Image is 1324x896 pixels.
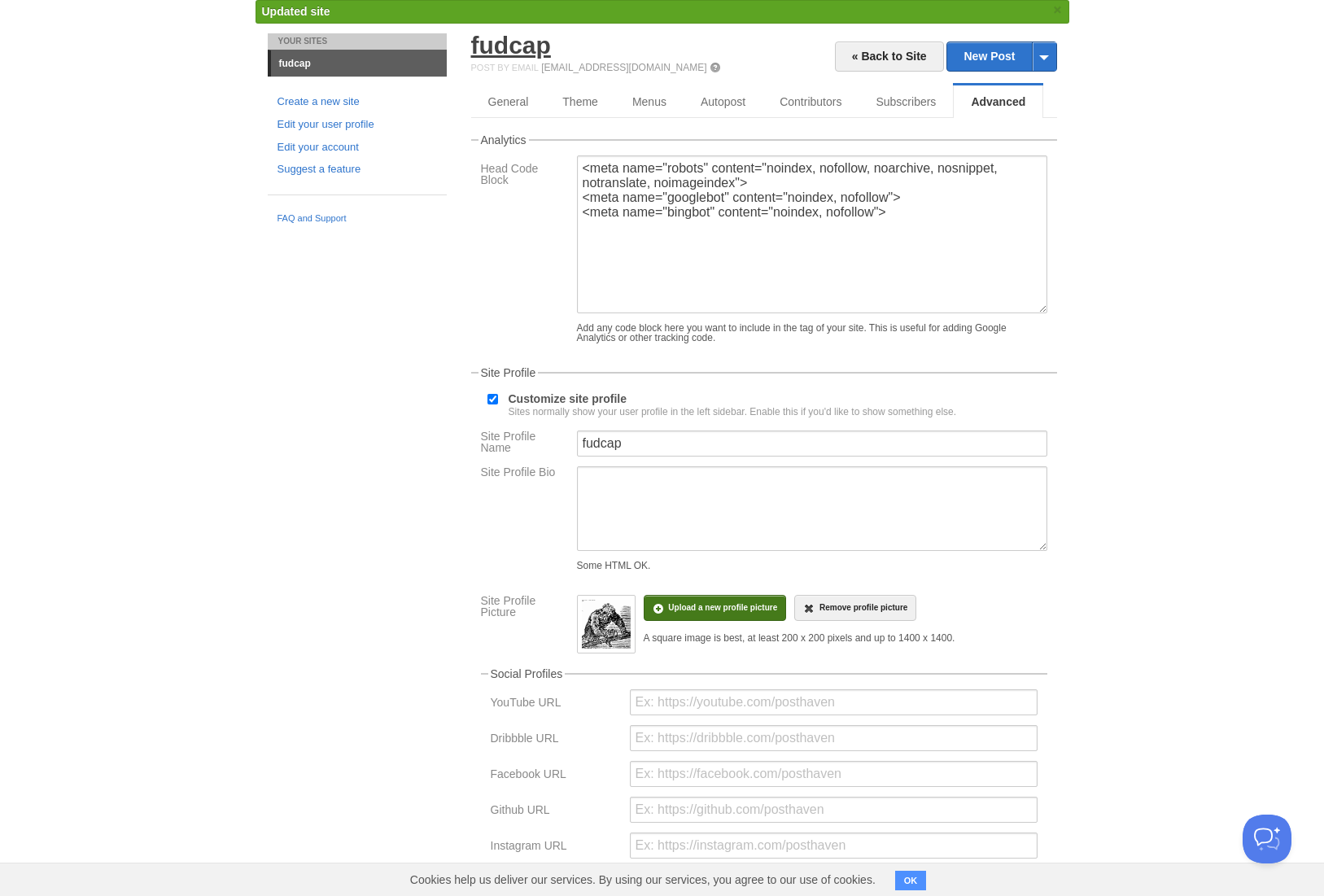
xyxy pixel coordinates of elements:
input: Ex: https://github.com/posthaven [630,797,1038,823]
a: Edit your user profile [277,116,437,133]
button: OK [895,871,927,890]
span: Cookies help us deliver our services. By using our services, you agree to our use of cookies. [394,863,892,896]
label: Github URL [491,804,620,820]
a: fudcap [271,50,447,76]
span: Updated site [262,5,330,18]
input: Ex: https://dribbble.com/posthaven [630,725,1038,751]
legend: Social Profiles [488,668,566,680]
input: Ex: https://instagram.com/posthaven [630,833,1038,859]
label: Site Profile Bio [481,466,567,482]
a: Contributors [763,85,859,118]
iframe: Help Scout Beacon - Open [1243,815,1291,863]
label: Site Profile Picture [481,595,567,622]
li: Your Sites [268,33,447,50]
a: Menus [615,85,684,118]
a: fudcap [471,32,551,59]
a: Subscribers [859,85,953,118]
a: Autopost [684,85,763,118]
legend: Site Profile [478,367,539,378]
a: Theme [545,85,615,118]
a: Create a new site [277,94,437,111]
span: Remove profile picture [819,603,907,612]
div: Sites normally show your user profile in the left sidebar. Enable this if you'd like to show some... [509,407,957,417]
a: General [471,85,546,118]
label: Site Profile Name [481,431,567,457]
span: Upload a new profile picture [668,603,777,612]
a: Suggest a feature [277,161,437,178]
img: uploads%2F2025-10-15%2F6%2F9409%2FDCkrxfiQApkn9xFyWdqzsql7kFY%2Fs3ul61%2Farchimedes-pfp.jpg [582,600,631,649]
div: Add any code block here you want to include in the tag of your site. This is useful for adding Go... [577,323,1047,343]
span: Post by Email [471,63,539,72]
label: Instagram URL [491,840,620,855]
label: Dribbble URL [491,732,620,748]
label: Customize site profile [509,393,957,417]
div: A square image is best, at least 200 x 200 pixels and up to 1400 x 1400. [644,633,955,643]
label: Facebook URL [491,768,620,784]
input: Ex: https://youtube.com/posthaven [630,689,1038,715]
label: YouTube URL [491,697,620,712]
a: Remove profile picture [794,595,916,621]
a: « Back to Site [835,42,944,72]
a: FAQ and Support [277,212,437,226]
a: New Post [947,42,1055,71]
a: Edit your account [277,139,437,156]
label: Head Code Block [481,163,567,190]
a: Advanced [953,85,1043,118]
div: Some HTML OK. [577,561,1047,570]
textarea: <meta name="robots" content="noindex, nofollow, noarchive, nosnippet, notranslate, noimageindex">... [577,155,1047,313]
input: Ex: https://facebook.com/posthaven [630,761,1038,787]
legend: Analytics [478,134,529,146]
a: [EMAIL_ADDRESS][DOMAIN_NAME] [541,62,706,73]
